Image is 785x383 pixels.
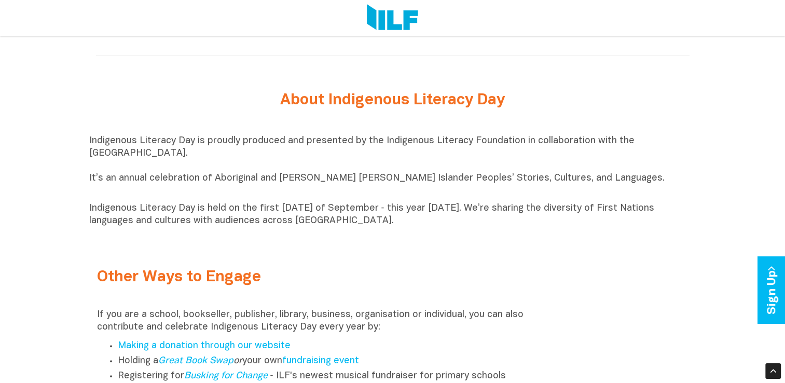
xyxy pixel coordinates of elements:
p: Indigenous Literacy Day is held on the first [DATE] of September ‑ this year [DATE]. We’re sharin... [89,202,696,227]
h2: Other Ways to Engage [97,269,537,286]
a: Making a donation through our website [118,341,291,350]
a: Busking for Change [184,372,268,380]
img: Logo [367,4,418,32]
em: or [158,357,242,365]
p: Indigenous Literacy Day is proudly produced and presented by the Indigenous Literacy Foundation i... [89,135,696,197]
h2: About Indigenous Literacy Day [198,92,587,109]
div: Scroll Back to Top [765,363,781,379]
a: fundraising event [282,357,359,365]
p: If you are a school, bookseller, publisher, library, business, organisation or individual, you ca... [97,309,537,334]
a: Great Book Swap [158,357,233,365]
li: Holding a your own [118,354,537,369]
